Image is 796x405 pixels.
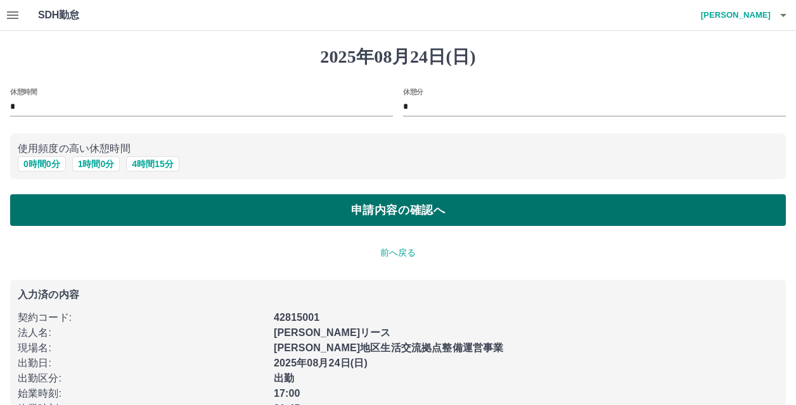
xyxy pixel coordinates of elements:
[10,46,786,68] h1: 2025年08月24日(日)
[18,156,66,171] button: 0時間0分
[10,194,786,226] button: 申請内容の確認へ
[274,312,319,323] b: 42815001
[10,87,37,96] label: 休憩時間
[403,87,423,96] label: 休憩分
[18,371,266,386] p: 出勤区分 :
[18,325,266,340] p: 法人名 :
[10,246,786,259] p: 前へ戻る
[274,358,368,368] b: 2025年08月24日(日)
[18,310,266,325] p: 契約コード :
[274,342,503,353] b: [PERSON_NAME]地区生活交流拠点整備運営事業
[126,156,179,171] button: 4時間15分
[18,340,266,356] p: 現場名 :
[274,327,391,338] b: [PERSON_NAME]リース
[274,373,294,383] b: 出勤
[274,388,300,399] b: 17:00
[18,386,266,401] p: 始業時刻 :
[72,156,120,171] button: 1時間0分
[18,290,778,300] p: 入力済の内容
[18,141,778,156] p: 使用頻度の高い休憩時間
[18,356,266,371] p: 出勤日 :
